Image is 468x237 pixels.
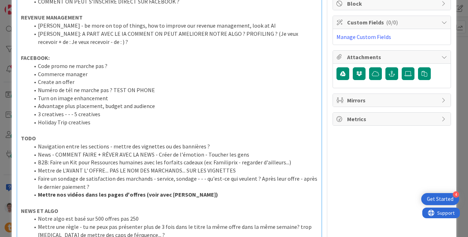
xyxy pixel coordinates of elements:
[29,118,318,126] li: Holiday Trip creatives
[21,135,36,142] strong: TODO
[421,193,459,205] div: Open Get Started checklist, remaining modules: 4
[29,215,318,223] li: Notre algo est basé sur 500 offres pas 250
[21,14,83,21] strong: REVENUE MANAGEMENT
[15,1,32,10] span: Support
[29,142,318,151] li: Navigation entre les sections - mettre des vignettes ou des bannières ?
[386,19,398,26] span: ( 0/0 )
[21,54,50,61] strong: FACEBOOK:
[29,62,318,70] li: Code promo ne marche pas ?
[347,96,438,105] span: Mirrors
[29,110,318,118] li: 3 creatives - - - 5 creatives
[427,196,453,203] div: Get Started
[347,53,438,61] span: Attachments
[29,167,318,175] li: Mettre de L'AVANT L' OFFRE... PAS LE NOM DES MARCHANDS... SUR LES VIGNETTES
[29,102,318,110] li: Advantage plus placement, budget and audience
[29,22,318,30] li: [PERSON_NAME] - be more on top of things, how to improve our revenue management, look at AI
[29,78,318,86] li: Create an offer
[453,191,459,198] div: 4
[29,158,318,167] li: B2B: Faire un Kit pour Ressources humaines avec les forfaits cadeaux (ex: Familiprix - regarder d...
[29,86,318,94] li: Numéro de tél ne marche pas ? TEST ON PHONE
[29,70,318,78] li: Commerce manager
[347,18,438,27] span: Custom Fields
[336,33,391,40] a: Manage Custom Fields
[29,175,318,191] li: Faire un sondage de satisfaction des marchands - service, sondage - - - qu'est-ce qui veulent ? A...
[29,151,318,159] li: News - COMMENT FAIRE + RÊVER AVEC LA NEWS - Créer de l'émotion - Toucher les gens
[29,94,318,102] li: Turn on image enhancement
[347,115,438,123] span: Metrics
[21,207,58,214] strong: NEWS ET ALGO
[29,30,318,46] li: [PERSON_NAME]: A PART AVEC LE IA COMMENT ON PEUT AMELIORER NOTRE ALGO ? PROFILING ? (Je veux rece...
[38,191,218,198] strong: Mettre nos vidéos dans les pages d'offres (voir avec [PERSON_NAME])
